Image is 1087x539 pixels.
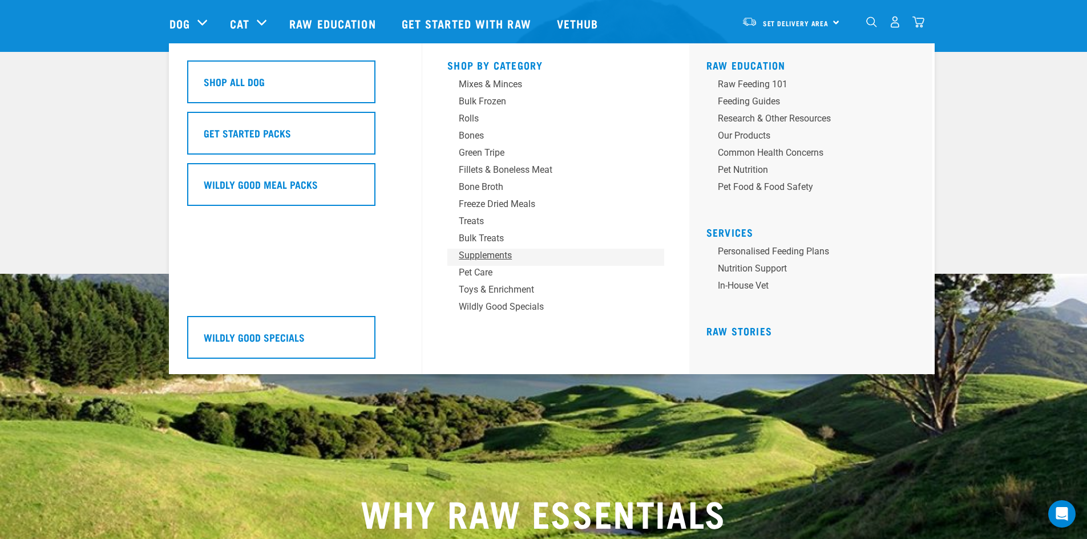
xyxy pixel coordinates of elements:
a: Feeding Guides [706,95,923,112]
a: Raw Education [278,1,390,46]
h5: Shop By Category [447,59,664,68]
a: Nutrition Support [706,262,923,279]
a: Raw Feeding 101 [706,78,923,95]
a: Get Started Packs [187,112,404,163]
a: Raw Stories [706,328,772,334]
a: Freeze Dried Meals [447,197,664,214]
a: Pet Nutrition [706,163,923,180]
a: Research & Other Resources [706,112,923,129]
a: Bulk Frozen [447,95,664,112]
a: Wildly Good Specials [187,316,404,367]
a: Pet Food & Food Safety [706,180,923,197]
div: Rolls [459,112,637,125]
h5: Shop All Dog [204,74,265,89]
img: van-moving.png [742,17,757,27]
a: Shop All Dog [187,60,404,112]
div: Pet Care [459,266,637,279]
div: Common Health Concerns [718,146,896,160]
h2: WHY RAW ESSENTIALS [169,492,918,533]
h5: Services [706,226,923,236]
a: In-house vet [706,279,923,296]
span: Set Delivery Area [763,21,829,25]
a: Dog [169,15,190,32]
a: Bone Broth [447,180,664,197]
div: Pet Nutrition [718,163,896,177]
a: Our Products [706,129,923,146]
img: home-icon@2x.png [912,16,924,28]
div: Mixes & Minces [459,78,637,91]
div: Treats [459,214,637,228]
img: user.png [889,16,901,28]
div: Bones [459,129,637,143]
a: Bones [447,129,664,146]
a: Cat [230,15,249,32]
div: Supplements [459,249,637,262]
img: home-icon-1@2x.png [866,17,877,27]
div: Freeze Dried Meals [459,197,637,211]
div: Open Intercom Messenger [1048,500,1076,528]
a: Vethub [545,1,613,46]
a: Treats [447,214,664,232]
div: Fillets & Boneless Meat [459,163,637,177]
div: Raw Feeding 101 [718,78,896,91]
a: Common Health Concerns [706,146,923,163]
a: Pet Care [447,266,664,283]
h5: Wildly Good Specials [204,330,305,345]
a: Get started with Raw [390,1,545,46]
div: Our Products [718,129,896,143]
a: Bulk Treats [447,232,664,249]
div: Research & Other Resources [718,112,896,125]
a: Mixes & Minces [447,78,664,95]
h5: Wildly Good Meal Packs [204,177,318,192]
a: Personalised Feeding Plans [706,245,923,262]
a: Rolls [447,112,664,129]
a: Green Tripe [447,146,664,163]
h5: Get Started Packs [204,125,291,140]
div: Bulk Treats [459,232,637,245]
div: Green Tripe [459,146,637,160]
div: Pet Food & Food Safety [718,180,896,194]
a: Toys & Enrichment [447,283,664,300]
a: Wildly Good Specials [447,300,664,317]
a: Fillets & Boneless Meat [447,163,664,180]
div: Feeding Guides [718,95,896,108]
div: Wildly Good Specials [459,300,637,314]
a: Supplements [447,249,664,266]
a: Raw Education [706,62,786,68]
a: Wildly Good Meal Packs [187,163,404,214]
div: Toys & Enrichment [459,283,637,297]
div: Bone Broth [459,180,637,194]
div: Bulk Frozen [459,95,637,108]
